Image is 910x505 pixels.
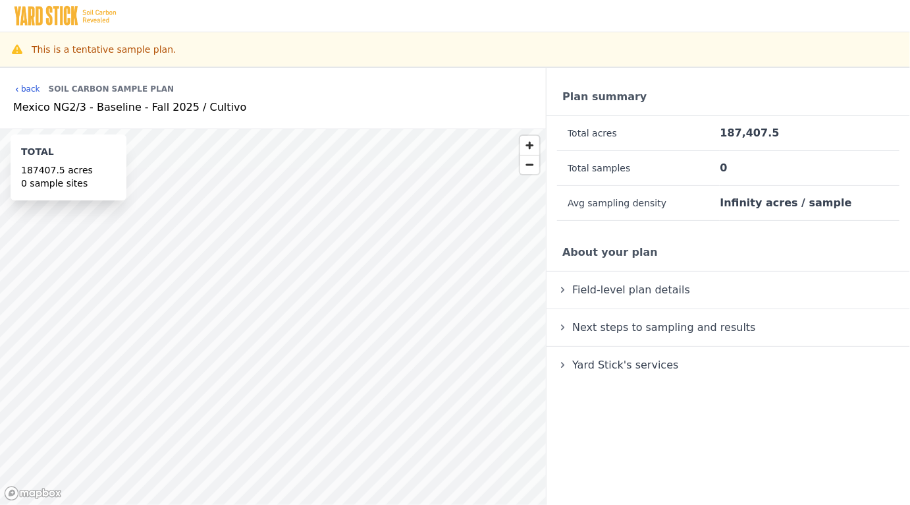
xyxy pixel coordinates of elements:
[557,151,719,186] th: Total samples
[49,78,174,100] div: Soil Carbon Sample Plan
[13,100,533,115] div: Mexico NG2/3 - Baseline - Fall 2025 / Cultivo
[557,320,899,336] summary: Next steps to sampling and results
[557,357,899,373] summary: Yard Stick's services
[21,177,116,190] div: 0 sample sites
[520,136,539,155] button: Zoom in
[720,186,899,221] td: Infinity acres / sample
[720,116,899,151] td: 187,407.5
[13,84,40,94] a: back
[21,145,116,163] div: Total
[557,186,719,221] th: Avg sampling density
[557,282,899,298] summary: Field-level plan details
[547,234,910,272] div: About your plan
[13,5,117,26] img: Yard Stick Logo
[21,163,116,177] div: 187407.5 acres
[570,281,693,299] span: Field-level plan details
[32,43,176,56] div: This is a tentative sample plan.
[720,151,899,186] td: 0
[4,486,62,501] a: Mapbox logo
[570,356,681,374] span: Yard Stick's services
[557,116,719,151] th: Total acres
[547,78,910,116] div: Plan summary
[570,318,758,336] span: Next steps to sampling and results
[520,155,539,174] button: Zoom out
